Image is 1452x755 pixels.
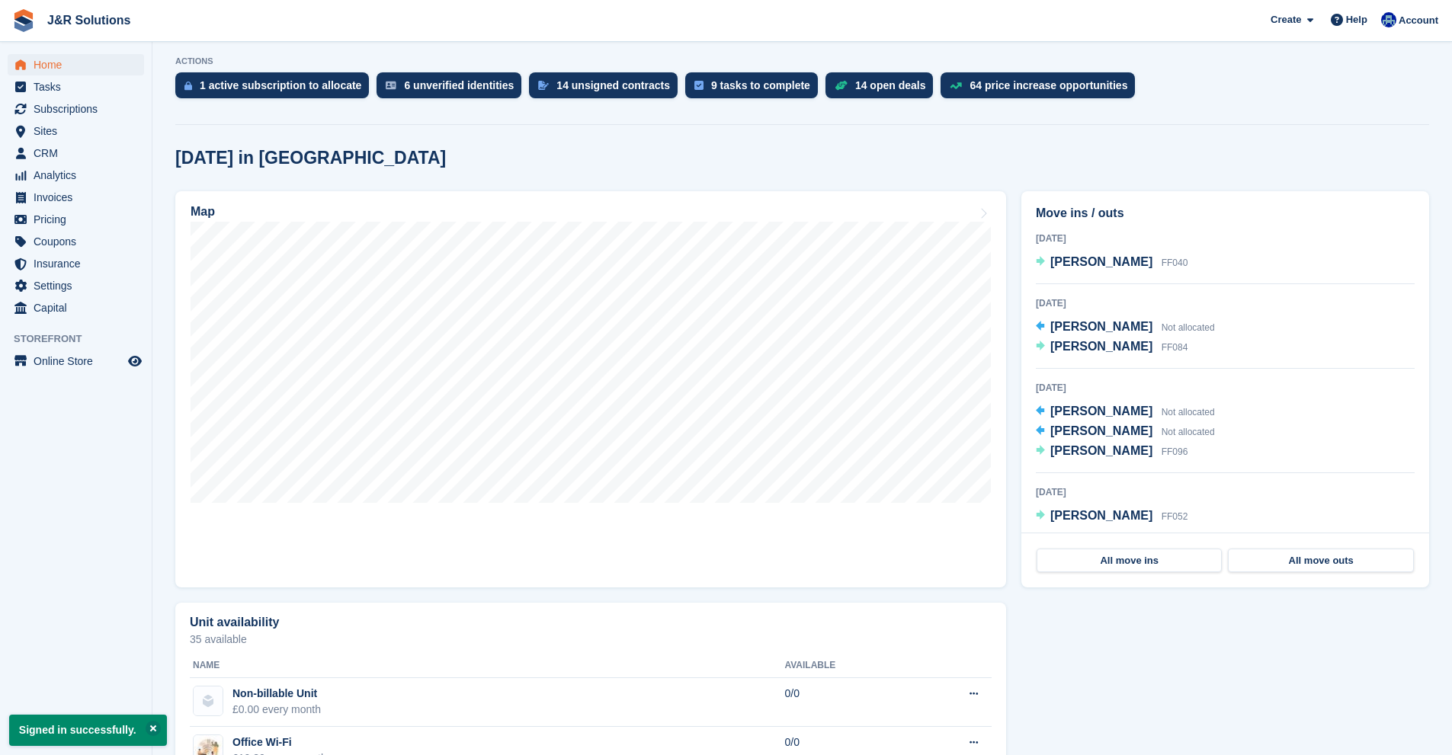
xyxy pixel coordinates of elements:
[711,79,810,91] div: 9 tasks to complete
[34,120,125,142] span: Sites
[8,98,144,120] a: menu
[184,81,192,91] img: active_subscription_to_allocate_icon-d502201f5373d7db506a760aba3b589e785aa758c864c3986d89f69b8ff3...
[191,205,215,219] h2: Map
[950,82,962,89] img: price_increase_opportunities-93ffe204e8149a01c8c9dc8f82e8f89637d9d84a8eef4429ea346261dce0b2c0.svg
[14,331,152,347] span: Storefront
[1271,12,1301,27] span: Create
[377,72,529,106] a: 6 unverified identities
[8,54,144,75] a: menu
[194,686,223,715] img: blank-unit-type-icon-ffbac7b88ba66c5e286b0e438baccc4b9c83835d4c34f86887a83fc20ec27e7b.svg
[1162,258,1188,268] span: FF040
[538,81,549,90] img: contract_signature_icon-13c848040528278c33f63329250d36e43548de30e8caae1d1a13099fd9432cc5.svg
[1036,338,1188,357] a: [PERSON_NAME] FF084
[34,231,125,252] span: Coupons
[34,187,125,208] span: Invoices
[556,79,670,91] div: 14 unsigned contracts
[1346,12,1367,27] span: Help
[1050,320,1152,333] span: [PERSON_NAME]
[1036,402,1215,422] a: [PERSON_NAME] Not allocated
[1036,507,1188,526] a: [PERSON_NAME] FF052
[190,616,279,629] h2: Unit availability
[784,654,912,678] th: Available
[8,275,144,296] a: menu
[8,297,144,318] a: menu
[175,148,446,168] h2: [DATE] in [GEOGRAPHIC_DATA]
[8,142,144,164] a: menu
[34,98,125,120] span: Subscriptions
[825,72,941,106] a: 14 open deals
[175,191,1006,587] a: Map
[34,142,125,164] span: CRM
[1162,407,1215,417] span: Not allocated
[1037,549,1222,573] a: All move ins
[941,72,1143,106] a: 64 price increase opportunities
[1050,509,1152,522] span: [PERSON_NAME]
[8,76,144,98] a: menu
[1036,253,1188,273] a: [PERSON_NAME] FF040
[200,79,361,91] div: 1 active subscription to allocate
[1162,342,1188,353] span: FF084
[8,253,144,274] a: menu
[34,297,125,318] span: Capital
[404,79,514,91] div: 6 unverified identities
[1050,255,1152,268] span: [PERSON_NAME]
[1050,405,1152,417] span: [PERSON_NAME]
[41,8,136,33] a: J&R Solutions
[529,72,685,106] a: 14 unsigned contracts
[126,352,144,370] a: Preview store
[855,79,926,91] div: 14 open deals
[1036,422,1215,442] a: [PERSON_NAME] Not allocated
[34,76,125,98] span: Tasks
[1162,446,1188,457] span: FF096
[232,702,321,718] div: £0.00 every month
[175,56,1429,66] p: ACTIONS
[1036,381,1415,395] div: [DATE]
[1228,549,1413,573] a: All move outs
[8,120,144,142] a: menu
[34,350,125,372] span: Online Store
[1399,13,1438,28] span: Account
[1050,340,1152,353] span: [PERSON_NAME]
[685,72,825,106] a: 9 tasks to complete
[8,209,144,230] a: menu
[1036,442,1188,462] a: [PERSON_NAME] FF096
[9,715,167,746] p: Signed in successfully.
[8,231,144,252] a: menu
[190,654,784,678] th: Name
[1036,318,1215,338] a: [PERSON_NAME] Not allocated
[784,678,912,727] td: 0/0
[34,209,125,230] span: Pricing
[8,187,144,208] a: menu
[1050,444,1152,457] span: [PERSON_NAME]
[1036,296,1415,310] div: [DATE]
[8,350,144,372] a: menu
[694,81,704,90] img: task-75834270c22a3079a89374b754ae025e5fb1db73e45f91037f5363f120a921f8.svg
[8,165,144,186] a: menu
[1036,204,1415,222] h2: Move ins / outs
[1162,322,1215,333] span: Not allocated
[386,81,396,90] img: verify_identity-adf6edd0f0f0b5bbfe63781bf79b02c33cf7c696d77639b501bdc392416b5a36.svg
[1050,424,1152,437] span: [PERSON_NAME]
[835,80,848,91] img: deal-1b604bf984904fb50ccaf53a9ad4b4a5d6e5aea283cecdc64d6e3604feb123c2.svg
[12,9,35,32] img: stora-icon-8386f47178a22dfd0bd8f6a31ec36ba5ce8667c1dd55bd0f319d3a0aa187defe.svg
[1162,511,1188,522] span: FF052
[190,634,992,645] p: 35 available
[970,79,1127,91] div: 64 price increase opportunities
[34,275,125,296] span: Settings
[34,54,125,75] span: Home
[1162,427,1215,437] span: Not allocated
[34,165,125,186] span: Analytics
[1036,485,1415,499] div: [DATE]
[232,734,327,750] div: Office Wi-Fi
[175,72,377,106] a: 1 active subscription to allocate
[1036,232,1415,245] div: [DATE]
[1381,12,1396,27] img: Macie Adcock
[34,253,125,274] span: Insurance
[232,686,321,702] div: Non-billable Unit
